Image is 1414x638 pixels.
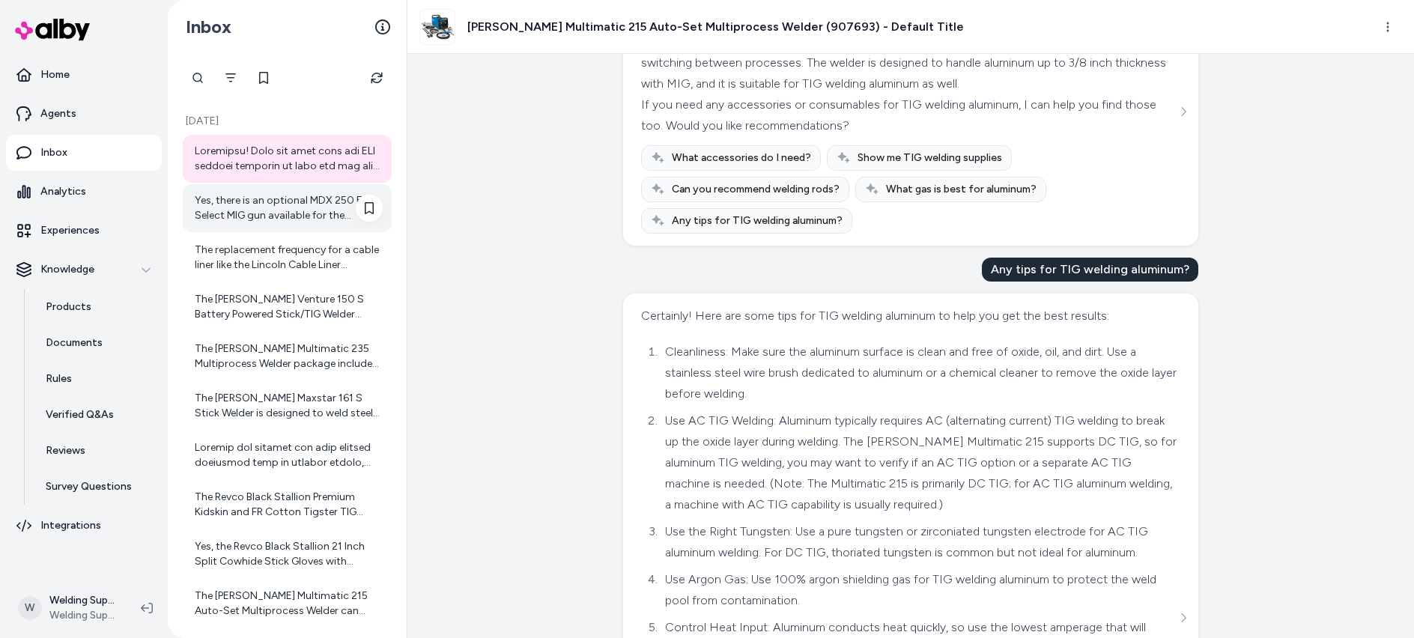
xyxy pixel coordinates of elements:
p: Agents [40,106,76,121]
a: Experiences [6,213,162,249]
p: Verified Q&As [46,407,114,422]
span: Show me TIG welding supplies [858,151,1002,165]
span: What accessories do I need? [672,151,811,165]
div: The [PERSON_NAME] Multimatic 215 Auto-Set Multiprocess Welder can perform multiple types of weldi... [195,589,383,619]
p: Rules [46,371,72,386]
a: Analytics [6,174,162,210]
p: [DATE] [183,114,392,129]
a: The [PERSON_NAME] Maxstar 161 S Stick Welder is designed to weld steel and stainless steel materi... [183,382,392,430]
div: Certainly! Here are some tips for TIG welding aluminum to help you get the best results: [641,306,1177,326]
a: Agents [6,96,162,132]
a: Documents [31,325,162,361]
p: Products [46,300,91,315]
a: The replacement frequency for a cable liner like the Lincoln Cable Liner .035-.045 in (0.9-1.2 mm... [183,234,392,282]
button: Filter [216,63,246,93]
img: alby Logo [15,19,90,40]
div: The Revco Black Stallion Premium Kidskin and FR Cotton Tigster TIG Gloves (T50) are specifically ... [195,490,383,520]
a: The [PERSON_NAME] Multimatic 215 Auto-Set Multiprocess Welder can perform multiple types of weldi... [183,580,392,628]
div: Yes, the Revco Black Stallion 21 Inch Split Cowhide Stick Gloves with RestPatch are designed for ... [195,539,383,569]
button: WWelding Supplies from IOC ShopifyWelding Supplies from IOC [9,584,129,632]
div: Use the Right Tungsten: Use a pure tungsten or zirconiated tungsten electrode for AC TIG aluminum... [665,521,1177,563]
button: See more [1174,103,1192,121]
a: The [PERSON_NAME] Multimatic 235 Multiprocess Welder package includes the following: - Power sour... [183,332,392,380]
div: If you need any accessories or consumables for TIG welding aluminum, I can help you find those to... [641,94,1177,136]
p: Home [40,67,70,82]
p: Analytics [40,184,86,199]
a: Home [6,57,162,93]
div: The [PERSON_NAME] Multimatic 235 Multiprocess Welder package includes the following: - Power sour... [195,341,383,371]
a: The [PERSON_NAME] Venture 150 S Battery Powered Stick/TIG Welder weighs 26.5 lbs with the battery... [183,283,392,331]
h2: Inbox [186,16,231,38]
a: Reviews [31,433,162,469]
h3: [PERSON_NAME] Multimatic 215 Auto-Set Multiprocess Welder (907693) - Default Title [467,18,964,36]
p: Survey Questions [46,479,132,494]
p: Integrations [40,518,101,533]
span: Any tips for TIG welding aluminum? [672,213,843,228]
div: The [PERSON_NAME] Maxstar 161 S Stick Welder is designed to weld steel and stainless steel materi... [195,391,383,421]
div: Yes, there is an optional MDX 250 EZ-Select MIG gun available for the [PERSON_NAME] Multimatic 23... [195,193,383,223]
p: Knowledge [40,262,94,277]
div: Any tips for TIG welding aluminum? [982,258,1198,282]
span: Can you recommend welding rods? [672,182,840,197]
a: Loremipsu! Dolo sit amet cons adi ELI seddoei temporin ut labo etd mag ali enim adminim: 9. Venia... [183,135,392,183]
button: See more [1174,609,1192,627]
button: Refresh [362,63,392,93]
div: The [PERSON_NAME] Venture 150 S Battery Powered Stick/TIG Welder weighs 26.5 lbs with the battery... [195,292,383,322]
div: Loremip dol sitamet con adip elitsed doeiusmod temp in utlabor etdolo, mag aliq enim admi ven qui... [195,440,383,470]
p: Documents [46,335,103,350]
a: Loremip dol sitamet con adip elitsed doeiusmod temp in utlabor etdolo, mag aliq enim admi ven qui... [183,431,392,479]
p: Experiences [40,223,100,238]
div: Use Argon Gas: Use 100% argon shielding gas for TIG welding aluminum to protect the weld pool fro... [665,569,1177,611]
a: Inbox [6,135,162,171]
a: The Revco Black Stallion Premium Kidskin and FR Cotton Tigster TIG Gloves (T50) are specifically ... [183,481,392,529]
span: W [18,596,42,620]
div: Cleanliness: Make sure the aluminum surface is clean and free of oxide, oil, and dirt. Use a stai... [665,341,1177,404]
a: Rules [31,361,162,397]
p: Reviews [46,443,85,458]
div: Use AC TIG Welding: Aluminum typically requires AC (alternating current) TIG welding to break up ... [665,410,1177,515]
a: Products [31,289,162,325]
a: Survey Questions [31,469,162,505]
div: Loremipsu! Dolo sit amet cons adi ELI seddoei temporin ut labo etd mag ali enim adminim: 9. Venia... [195,144,383,174]
p: Inbox [40,145,67,160]
img: 907693_mdx.jpg [420,10,455,44]
a: Yes, the Revco Black Stallion 21 Inch Split Cowhide Stick Gloves with RestPatch are designed for ... [183,530,392,578]
div: The replacement frequency for a cable liner like the Lincoln Cable Liner .035-.045 in (0.9-1.2 mm... [195,243,383,273]
p: Welding Supplies from IOC Shopify [49,593,117,608]
button: Knowledge [6,252,162,288]
a: Yes, there is an optional MDX 250 EZ-Select MIG gun available for the [PERSON_NAME] Multimatic 23... [183,184,392,232]
span: What gas is best for aluminum? [886,182,1037,197]
a: Integrations [6,508,162,544]
span: Welding Supplies from IOC [49,608,117,623]
a: Verified Q&As [31,397,162,433]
